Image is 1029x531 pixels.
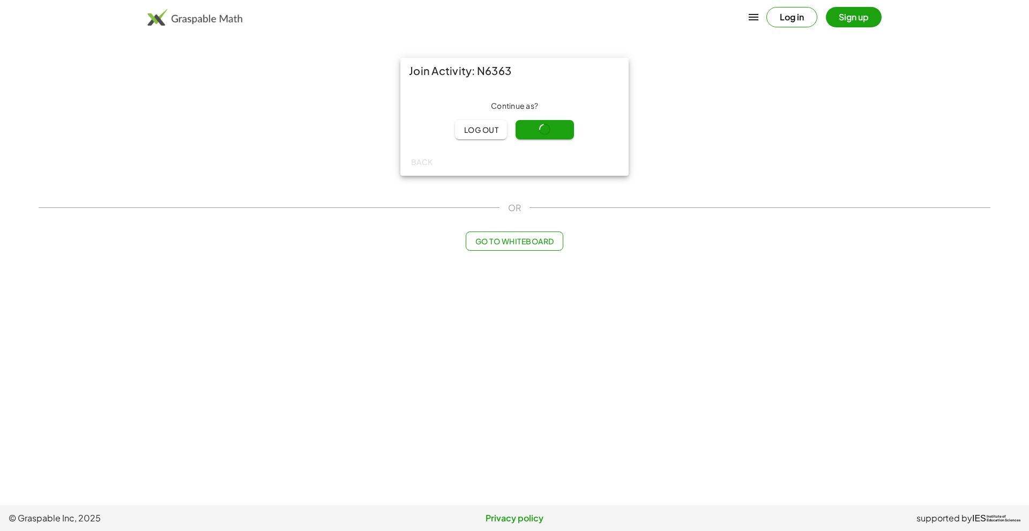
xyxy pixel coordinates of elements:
[400,58,629,84] div: Join Activity: N6363
[475,236,554,246] span: Go to Whiteboard
[466,231,563,251] button: Go to Whiteboard
[826,7,882,27] button: Sign up
[916,512,972,525] span: supported by
[346,512,683,525] a: Privacy policy
[9,512,346,525] span: © Graspable Inc, 2025
[464,125,498,134] span: Log out
[972,513,986,523] span: IES
[455,120,507,139] button: Log out
[409,101,620,111] div: Continue as ?
[508,201,521,214] span: OR
[987,515,1020,522] span: Institute of Education Sciences
[766,7,817,27] button: Log in
[972,512,1020,525] a: IESInstitute ofEducation Sciences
